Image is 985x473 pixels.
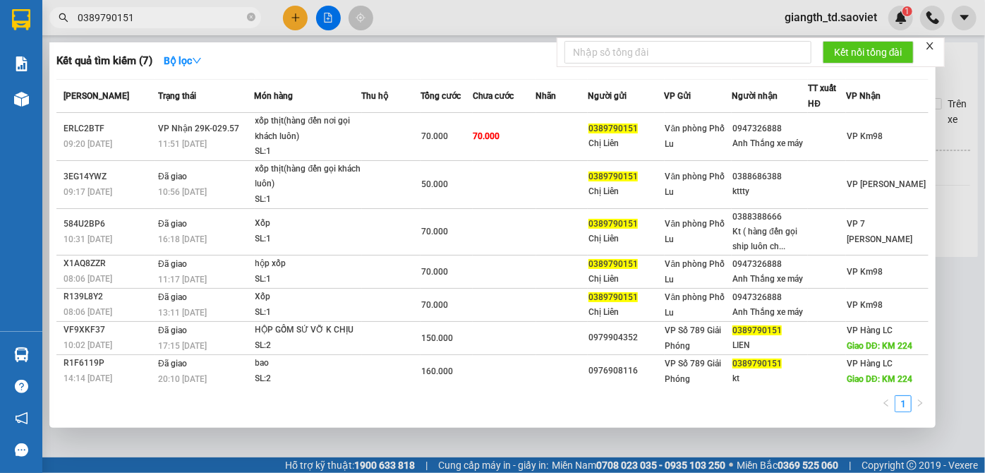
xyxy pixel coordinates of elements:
span: VP Km98 [847,131,883,141]
span: 0389790151 [588,259,638,269]
span: 13:11 [DATE] [158,308,207,318]
span: VP Gửi [665,91,691,101]
span: VP Số 789 Giải Phóng [665,359,722,384]
span: VP Km98 [847,267,883,277]
span: 11:51 [DATE] [158,139,207,149]
div: Chị Liên [588,305,663,320]
button: Kết nối tổng đài [823,41,914,64]
span: VP Km98 [847,300,883,310]
span: Văn phòng Phố Lu [665,292,725,318]
span: search [59,13,68,23]
span: Món hàng [255,91,294,101]
div: 584U2BP6 [64,217,154,232]
div: Chị Liên [588,272,663,287]
div: X1AQ8ZZR [64,256,154,271]
span: Đã giao [158,325,187,335]
span: Thu hộ [362,91,389,101]
button: left [878,395,895,412]
span: message [15,443,28,457]
div: SL: 1 [255,144,361,160]
span: Đã giao [158,292,187,302]
span: 08:06 [DATE] [64,307,112,317]
div: 3EG14YWZ [64,169,154,184]
span: 16:18 [DATE] [158,234,207,244]
div: 0947326888 [732,121,807,136]
span: 70.000 [473,131,500,141]
div: SL: 1 [255,272,361,287]
div: Anh Thắng xe máy [732,136,807,151]
input: Tìm tên, số ĐT hoặc mã đơn [78,10,244,25]
span: 0389790151 [588,172,638,181]
span: 11:17 [DATE] [158,275,207,285]
span: 10:31 [DATE] [64,234,112,244]
div: R1F6119P [64,356,154,371]
div: xốp thịt(hàng đến nơi gọi khách luôn) [255,114,361,144]
img: warehouse-icon [14,92,29,107]
span: Kết nối tổng đài [834,44,902,60]
span: 10:56 [DATE] [158,187,207,197]
div: Anh Thắng xe máy [732,272,807,287]
div: Chị Liên [588,136,663,151]
span: 0389790151 [732,325,782,335]
div: 0388686388 [732,169,807,184]
h3: Kết quả tìm kiếm ( 7 ) [56,54,152,68]
span: Chưa cước [473,91,514,101]
div: VF9XKF37 [64,323,154,337]
div: hộp xốp [255,256,361,272]
div: 0947326888 [732,290,807,305]
span: [PERSON_NAME] [64,91,129,101]
a: 1 [895,396,911,412]
span: VP Nhận 29K-029.57 [158,124,239,133]
span: close-circle [247,11,255,25]
button: Bộ lọcdown [152,49,213,72]
div: 0979904352 [588,330,663,345]
span: Trạng thái [158,91,196,101]
div: Kt ( hàng đến gọi ship luôn ch... [732,224,807,254]
span: Văn phòng Phố Lu [665,172,725,197]
span: question-circle [15,380,28,393]
span: left [882,399,890,407]
span: 08:06 [DATE] [64,274,112,284]
div: SL: 1 [255,192,361,208]
span: Người nhận [732,91,778,101]
span: 10:02 [DATE] [64,340,112,350]
input: Nhập số tổng đài [564,41,811,64]
span: 70.000 [421,300,448,310]
span: 09:20 [DATE] [64,139,112,149]
span: 50.000 [421,179,448,189]
div: 0388388666 [732,210,807,224]
span: Đã giao [158,219,187,229]
div: bao [255,356,361,371]
span: VP Nhận [846,91,881,101]
li: 1 [895,395,912,412]
span: VP [PERSON_NAME] [847,179,926,189]
div: SL: 2 [255,371,361,387]
span: 160.000 [421,366,453,376]
span: 0389790151 [588,292,638,302]
span: right [916,399,924,407]
span: Tổng cước [421,91,461,101]
span: 150.000 [421,333,453,343]
div: R139L8Y2 [64,289,154,304]
span: 0389790151 [732,359,782,369]
span: Đã giao [158,259,187,269]
div: ERLC2BTF [64,121,154,136]
span: Giao DĐ: KM 224 [847,374,912,384]
div: HỘP GỐM SỨ VỠ K CHỊU [255,323,361,338]
span: Nhãn [536,91,557,101]
span: down [192,56,202,66]
button: right [912,395,929,412]
img: solution-icon [14,56,29,71]
div: LIEN [732,338,807,353]
span: notification [15,412,28,425]
span: 14:14 [DATE] [64,373,112,383]
span: VP Số 789 Giải Phóng [665,325,722,351]
span: Đã giao [158,359,187,369]
span: 70.000 [421,227,448,236]
span: 0389790151 [588,219,638,229]
span: Người gửi [588,91,627,101]
span: 17:15 [DATE] [158,341,207,351]
span: VP 7 [PERSON_NAME] [847,219,912,244]
span: VP Hàng LC [847,359,893,369]
span: close-circle [247,13,255,21]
